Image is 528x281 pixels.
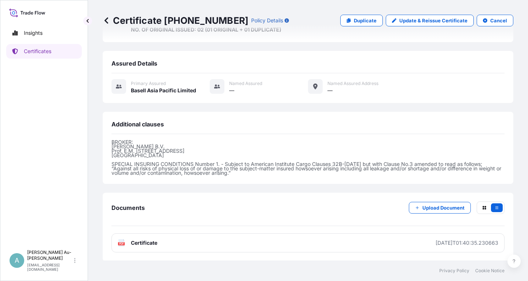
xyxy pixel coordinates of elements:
a: Update & Reissue Certificate [386,15,474,26]
p: Certificate [PHONE_NUMBER] [103,15,248,26]
button: Cancel [477,15,513,26]
span: Named Assured Address [327,81,378,86]
span: — [229,87,234,94]
p: Cancel [490,17,507,24]
a: Cookie Notice [475,268,505,274]
text: PDF [119,243,124,245]
p: Update & Reissue Certificate [399,17,467,24]
span: Assured Details [111,60,157,67]
span: A [15,257,19,264]
a: PDFCertificate[DATE]T01:40:35.230663 [111,233,505,252]
p: [PERSON_NAME] Au-[PERSON_NAME] [27,249,73,261]
p: Insights [24,29,43,37]
a: Certificates [6,44,82,59]
a: Insights [6,26,82,40]
span: Named Assured [229,81,262,86]
p: Certificates [24,48,51,55]
span: Primary assured [131,81,166,86]
p: BROKER: [PERSON_NAME] B.V. Prof. E.M. [STREET_ADDRESS] [GEOGRAPHIC_DATA] SPECIAL INSURING CONDITI... [111,140,505,175]
p: Upload Document [422,204,465,211]
p: Policy Details [251,17,283,24]
span: Documents [111,204,145,211]
a: Duplicate [340,15,383,26]
a: Privacy Policy [439,268,469,274]
span: — [327,87,333,94]
span: Additional clauses [111,121,164,128]
div: [DATE]T01:40:35.230663 [436,239,498,247]
p: [EMAIL_ADDRESS][DOMAIN_NAME] [27,263,73,271]
span: Basell Asia Pacific Limited [131,87,196,94]
button: Upload Document [409,202,471,214]
span: Certificate [131,239,157,247]
p: Duplicate [354,17,377,24]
